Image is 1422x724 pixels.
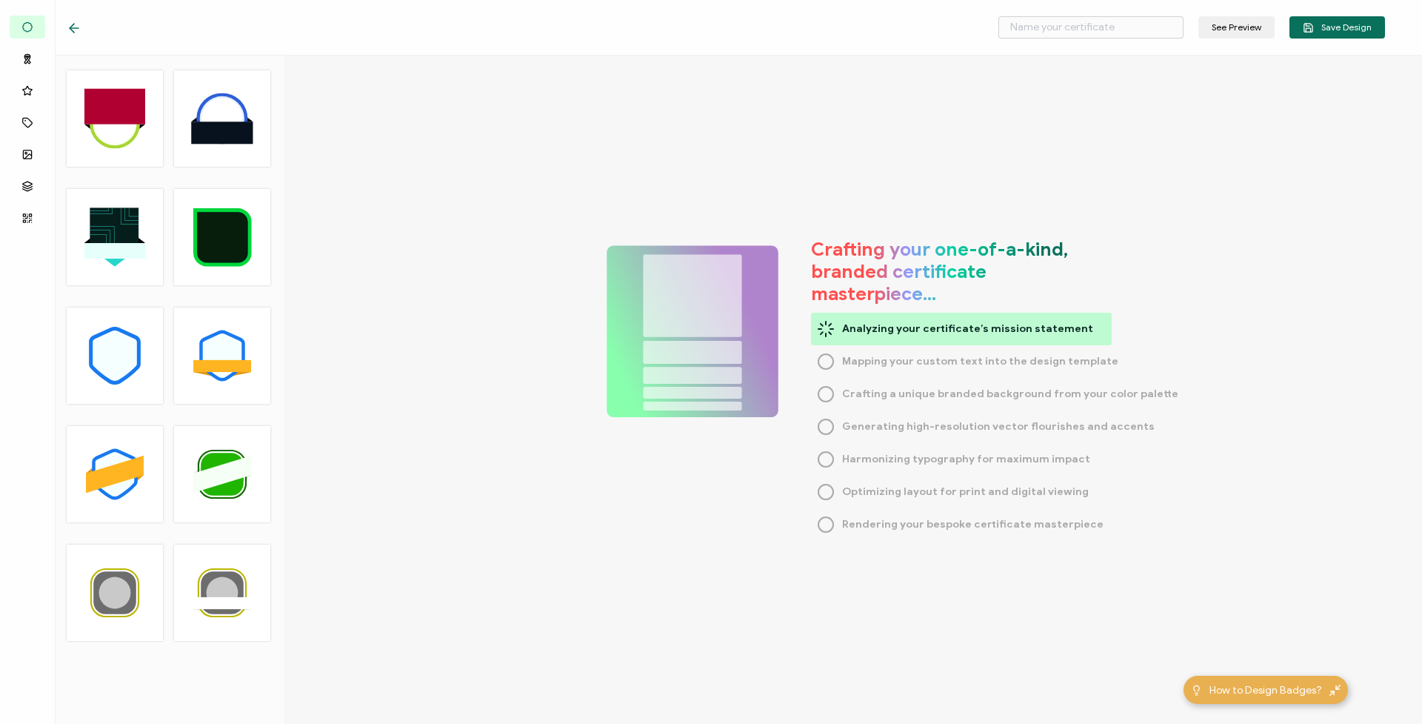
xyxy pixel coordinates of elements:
span: Rendering your bespoke certificate masterpiece [842,514,1104,536]
input: Name your certificate [998,16,1184,39]
img: minimize-icon.svg [1329,685,1341,696]
span: Crafting a unique branded background from your color palette [842,383,1178,405]
button: Save Design [1289,16,1385,39]
button: See Preview [1198,16,1275,39]
span: Generating high-resolution vector flourishes and accents [842,416,1155,438]
span: Save Design [1303,22,1372,33]
span: Harmonizing typography for maximum impact [842,448,1090,471]
span: Mapping your custom text into the design template [842,351,1118,373]
span: Optimizing layout for print and digital viewing [842,481,1089,503]
h1: Crafting your one-of-a-kind, branded certificate masterpiece… [811,239,1107,305]
span: Analyzing your certificate’s mission statement [842,318,1093,340]
iframe: Chat Widget [1348,653,1422,724]
span: How to Design Badges? [1209,683,1322,698]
